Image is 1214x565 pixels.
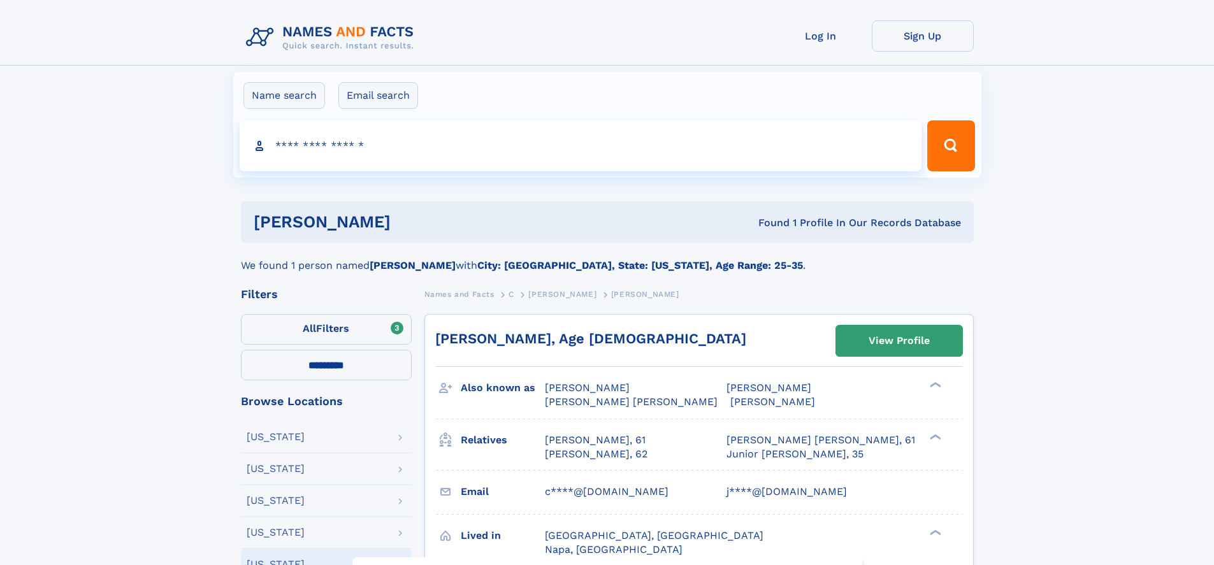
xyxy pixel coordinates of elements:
[247,432,305,442] div: [US_STATE]
[836,325,962,356] a: View Profile
[726,433,915,447] a: [PERSON_NAME] [PERSON_NAME], 61
[241,396,412,407] div: Browse Locations
[435,331,746,347] a: [PERSON_NAME], Age [DEMOGRAPHIC_DATA]
[461,525,545,547] h3: Lived in
[240,120,922,171] input: search input
[927,528,942,536] div: ❯
[545,433,646,447] a: [PERSON_NAME], 61
[241,20,424,55] img: Logo Names and Facts
[424,286,495,302] a: Names and Facts
[927,120,974,171] button: Search Button
[461,481,545,503] h3: Email
[461,429,545,451] h3: Relatives
[545,382,630,394] span: [PERSON_NAME]
[243,82,325,109] label: Name search
[241,289,412,300] div: Filters
[303,322,316,334] span: All
[927,381,942,389] div: ❯
[869,326,930,355] div: View Profile
[461,377,545,399] h3: Also known as
[338,82,418,109] label: Email search
[726,447,864,461] a: Junior [PERSON_NAME], 35
[509,286,514,302] a: C
[927,433,942,441] div: ❯
[574,216,961,230] div: Found 1 Profile In Our Records Database
[247,496,305,506] div: [US_STATE]
[545,529,763,541] span: [GEOGRAPHIC_DATA], [GEOGRAPHIC_DATA]
[247,527,305,538] div: [US_STATE]
[254,214,575,230] h1: [PERSON_NAME]
[241,314,412,345] label: Filters
[872,20,974,52] a: Sign Up
[241,243,974,273] div: We found 1 person named with .
[528,290,596,299] span: [PERSON_NAME]
[611,290,679,299] span: [PERSON_NAME]
[730,396,815,408] span: [PERSON_NAME]
[370,259,456,271] b: [PERSON_NAME]
[545,543,683,555] span: Napa, [GEOGRAPHIC_DATA]
[545,396,718,408] span: [PERSON_NAME] [PERSON_NAME]
[509,290,514,299] span: C
[545,447,647,461] a: [PERSON_NAME], 62
[528,286,596,302] a: [PERSON_NAME]
[770,20,872,52] a: Log In
[477,259,803,271] b: City: [GEOGRAPHIC_DATA], State: [US_STATE], Age Range: 25-35
[726,382,811,394] span: [PERSON_NAME]
[247,464,305,474] div: [US_STATE]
